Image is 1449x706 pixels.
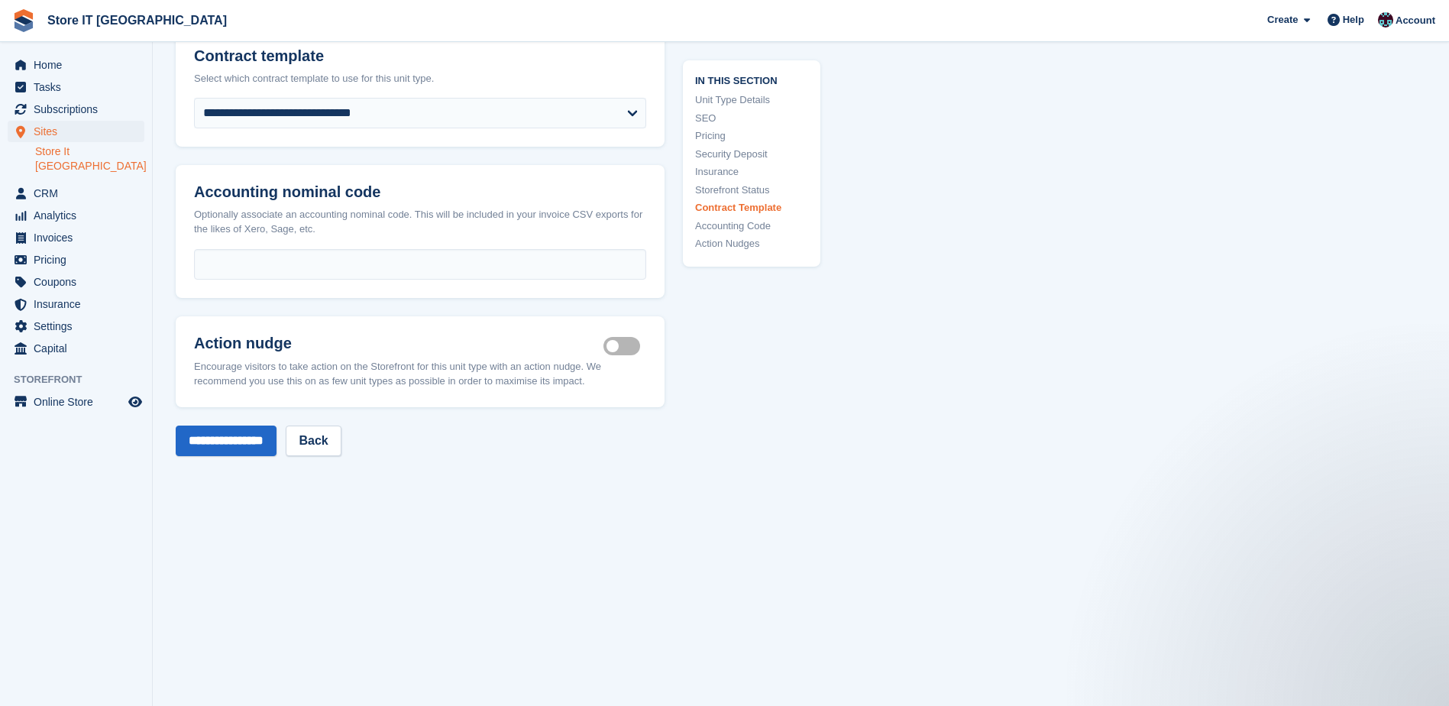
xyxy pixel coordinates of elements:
a: Accounting Code [695,218,808,233]
div: Encourage visitors to take action on the Storefront for this unit type with an action nudge. We r... [194,359,646,389]
span: Invoices [34,227,125,248]
a: menu [8,338,144,359]
div: Optionally associate an accounting nominal code. This will be included in your invoice CSV export... [194,207,646,237]
a: Unit Type Details [695,92,808,108]
a: menu [8,54,144,76]
span: Insurance [34,293,125,315]
a: menu [8,183,144,204]
label: Is active [603,345,646,347]
a: Action Nudges [695,236,808,251]
a: menu [8,316,144,337]
a: Storefront Status [695,182,808,197]
h2: Contract template [194,47,646,65]
a: menu [8,293,144,315]
a: Pricing [695,128,808,144]
a: menu [8,205,144,226]
a: Insurance [695,164,808,180]
span: Home [34,54,125,76]
a: menu [8,76,144,98]
a: menu [8,391,144,413]
span: Coupons [34,271,125,293]
a: Back [286,426,341,456]
img: James Campbell Adamson [1378,12,1393,28]
span: Online Store [34,391,125,413]
span: Pricing [34,249,125,270]
span: Subscriptions [34,99,125,120]
span: CRM [34,183,125,204]
span: Tasks [34,76,125,98]
span: In this section [695,72,808,86]
span: Storefront [14,372,152,387]
a: Security Deposit [695,146,808,161]
div: Select which contract template to use for this unit type. [194,71,646,86]
a: Contract Template [695,200,808,215]
a: menu [8,271,144,293]
span: Create [1267,12,1298,28]
img: stora-icon-8386f47178a22dfd0bd8f6a31ec36ba5ce8667c1dd55bd0f319d3a0aa187defe.svg [12,9,35,32]
h2: Action nudge [194,335,603,353]
a: Preview store [126,393,144,411]
a: Store IT [GEOGRAPHIC_DATA] [41,8,233,33]
a: menu [8,99,144,120]
a: menu [8,227,144,248]
span: Help [1343,12,1364,28]
a: menu [8,249,144,270]
h2: Accounting nominal code [194,183,646,201]
span: Capital [34,338,125,359]
span: Analytics [34,205,125,226]
a: menu [8,121,144,142]
a: SEO [695,110,808,125]
span: Account [1396,13,1435,28]
span: Settings [34,316,125,337]
span: Sites [34,121,125,142]
a: Store It [GEOGRAPHIC_DATA] [35,144,144,173]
